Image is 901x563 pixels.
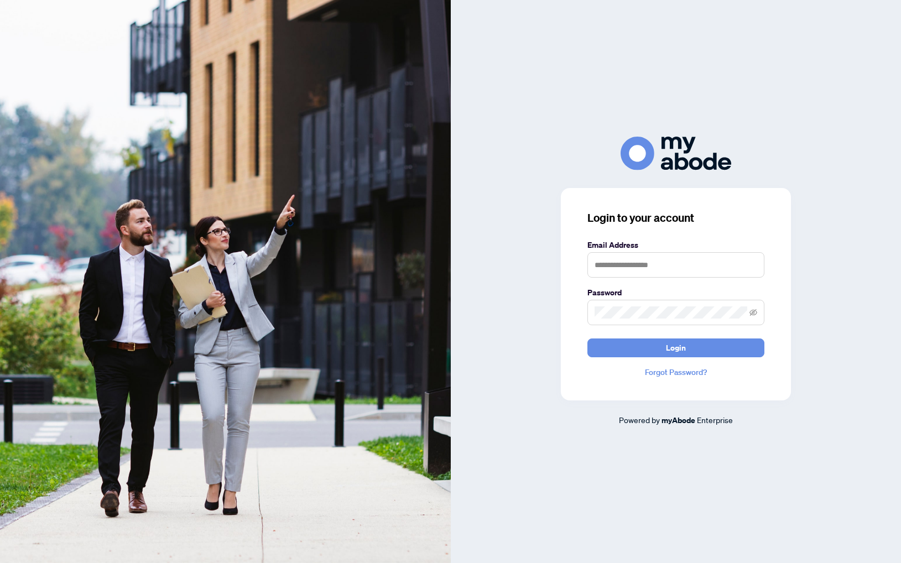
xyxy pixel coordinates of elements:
[666,339,686,357] span: Login
[619,415,660,425] span: Powered by
[662,414,695,426] a: myAbode
[621,137,731,170] img: ma-logo
[697,415,733,425] span: Enterprise
[587,366,764,378] a: Forgot Password?
[587,286,764,299] label: Password
[587,210,764,226] h3: Login to your account
[587,239,764,251] label: Email Address
[587,338,764,357] button: Login
[749,309,757,316] span: eye-invisible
